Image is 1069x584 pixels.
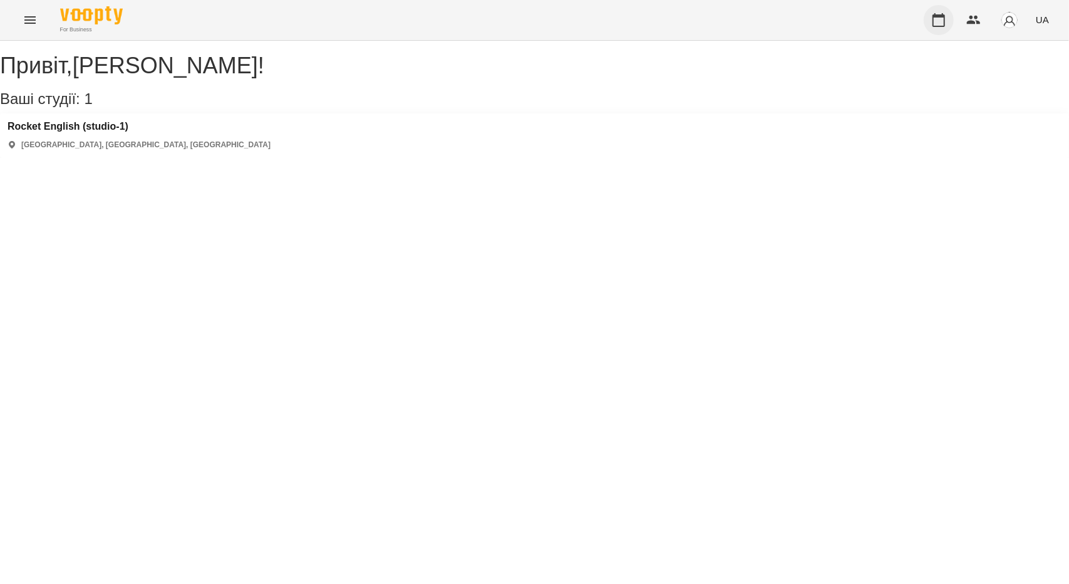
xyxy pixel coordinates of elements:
p: [GEOGRAPHIC_DATA], [GEOGRAPHIC_DATA], [GEOGRAPHIC_DATA] [21,140,271,150]
a: Rocket English (studio-1) [8,121,271,132]
span: UA [1036,13,1049,26]
button: UA [1031,8,1054,31]
span: 1 [84,90,92,107]
img: avatar_s.png [1001,11,1018,29]
span: For Business [60,26,123,34]
button: Menu [15,5,45,35]
img: Voopty Logo [60,6,123,24]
